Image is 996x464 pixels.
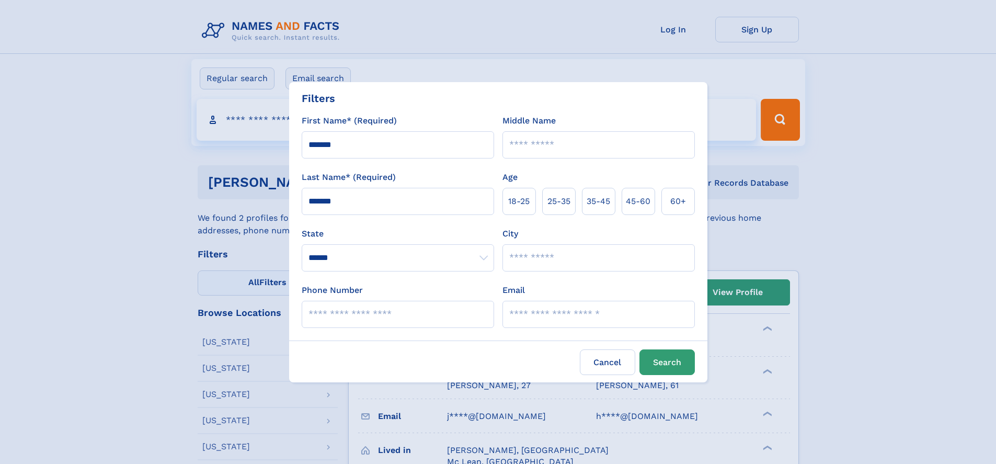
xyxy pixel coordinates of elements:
span: 18‑25 [508,195,530,208]
span: 25‑35 [547,195,570,208]
label: Phone Number [302,284,363,297]
div: Filters [302,90,335,106]
label: Age [502,171,518,184]
label: State [302,228,494,240]
span: 45‑60 [626,195,650,208]
label: Cancel [580,349,635,375]
span: 60+ [670,195,686,208]
label: City [502,228,518,240]
label: First Name* (Required) [302,115,397,127]
span: 35‑45 [587,195,610,208]
button: Search [639,349,695,375]
label: Middle Name [502,115,556,127]
label: Last Name* (Required) [302,171,396,184]
label: Email [502,284,525,297]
